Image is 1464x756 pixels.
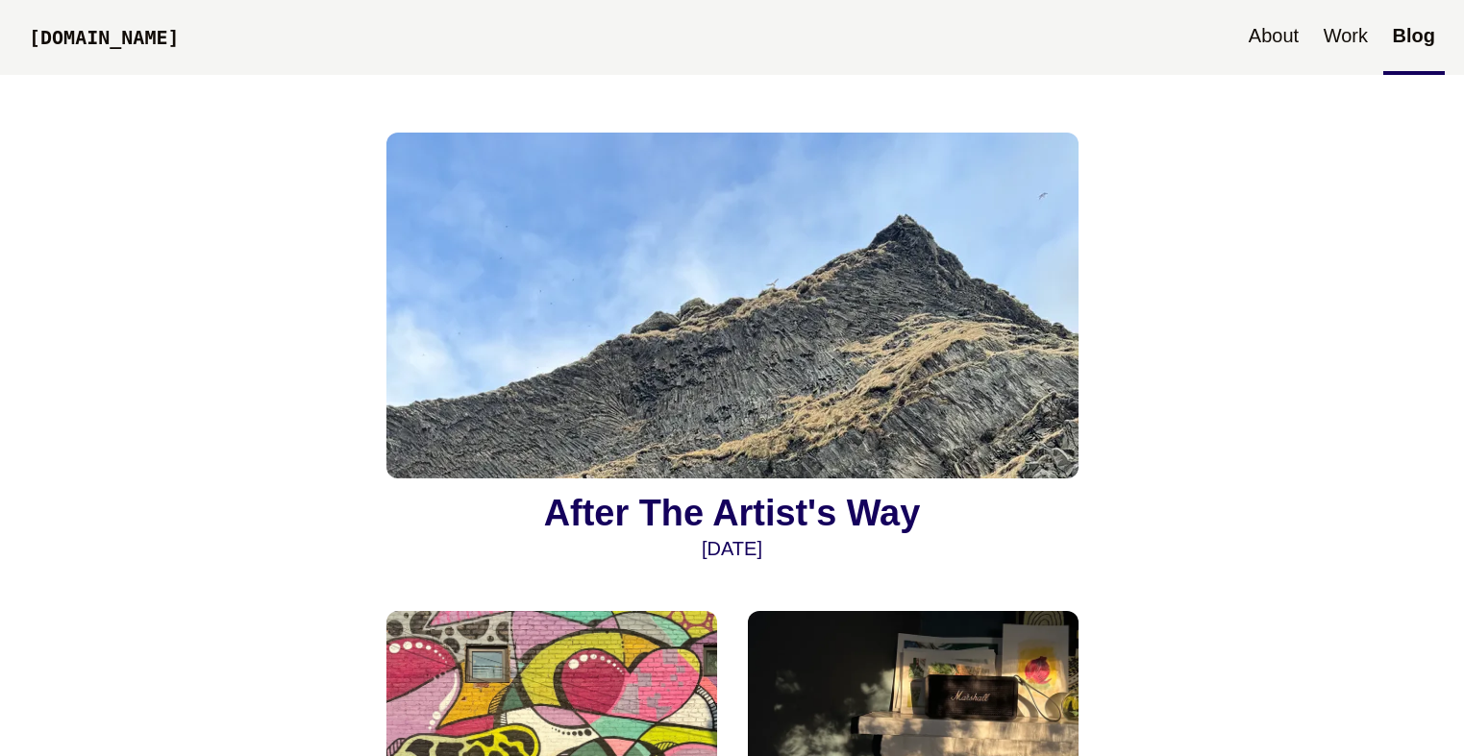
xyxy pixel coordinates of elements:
h4: After The Artist's Way [386,496,1079,532]
a: After The Artist's Way [DATE] [386,133,1079,565]
time: [DATE] [702,538,762,559]
a: [DOMAIN_NAME] [19,7,189,72]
